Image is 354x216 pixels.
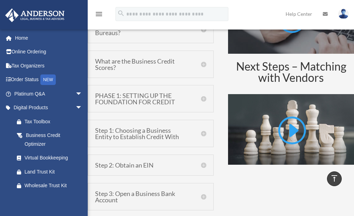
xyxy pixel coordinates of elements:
a: Platinum Q&Aarrow_drop_down [5,87,93,101]
a: Home [5,31,93,45]
h5: Step 2: Obtain an EIN [95,162,206,168]
a: vertical_align_top [327,171,342,186]
a: Tax Organizers [5,59,93,73]
div: Virtual Bookkeeping [25,153,84,162]
span: arrow_drop_down [75,87,89,101]
i: search [117,9,125,17]
span: Next Steps – Matching with Vendors [236,59,346,84]
h5: Who are the Business Credit Bureaus? [95,23,206,36]
i: vertical_align_top [330,174,339,183]
span: arrow_drop_down [75,101,89,115]
div: Business Credit Optimizer [25,131,81,148]
div: Wholesale Trust Kit [25,181,84,190]
div: NEW [40,74,56,85]
h5: What are the Business Credit Scores? [95,58,206,71]
a: Wholesale Trust Kit [10,179,93,193]
h5: Step 1: Choosing a Business Entity to Establish Credit With [95,127,206,140]
div: Land Trust Kit [25,168,84,176]
a: menu [95,12,103,18]
div: Tax Toolbox [25,117,84,126]
a: Digital Productsarrow_drop_down [5,101,93,115]
a: Virtual Bookkeeping [10,151,93,165]
a: Tax Toolbox [10,114,93,129]
img: User Pic [338,9,349,19]
a: Land Trust Kit [10,165,93,179]
a: Business Credit Optimizer [10,129,89,151]
a: Order StatusNEW [5,73,93,87]
h5: Step 3: Open a Business Bank Account [95,190,206,203]
i: menu [95,10,103,18]
h5: PHASE 1: SETTING UP THE FOUNDATION FOR CREDIT [95,92,206,105]
a: Online Ordering [5,45,93,59]
img: Anderson Advisors Platinum Portal [3,8,67,22]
